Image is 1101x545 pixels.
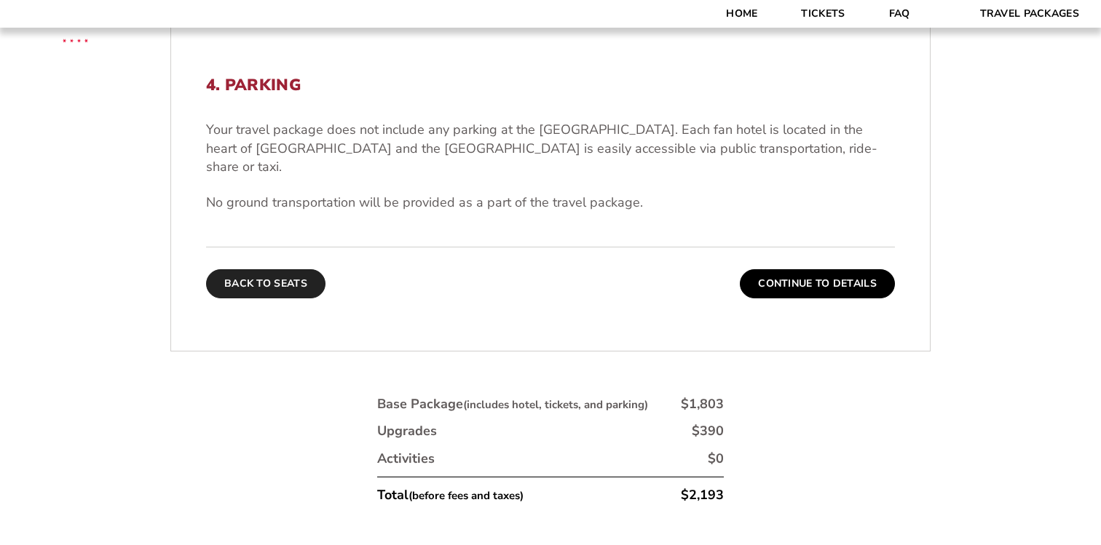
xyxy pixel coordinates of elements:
[206,121,895,176] p: Your travel package does not include any parking at the [GEOGRAPHIC_DATA]. Each fan hotel is loca...
[740,269,895,298] button: Continue To Details
[44,7,107,71] img: CBS Sports Thanksgiving Classic
[377,422,437,440] div: Upgrades
[463,397,648,412] small: (includes hotel, tickets, and parking)
[377,450,435,468] div: Activities
[708,450,724,468] div: $0
[681,486,724,504] div: $2,193
[206,76,895,95] h2: 4. Parking
[692,422,724,440] div: $390
[206,269,325,298] button: Back To Seats
[681,395,724,413] div: $1,803
[377,486,524,504] div: Total
[409,488,524,503] small: (before fees and taxes)
[206,194,895,212] p: No ground transportation will be provided as a part of the travel package.
[377,395,648,413] div: Base Package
